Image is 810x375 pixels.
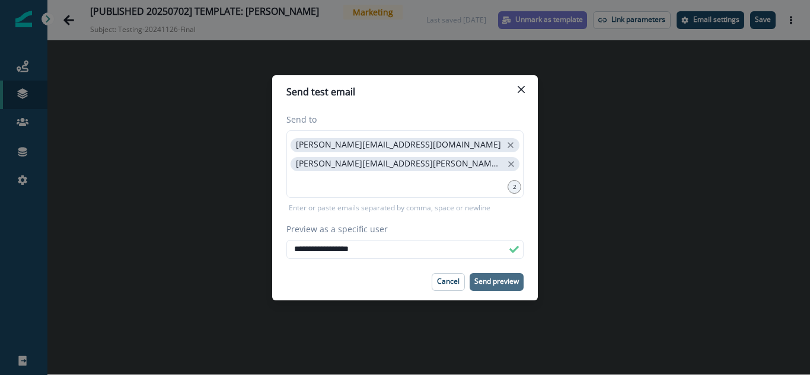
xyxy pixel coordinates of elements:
button: Close [512,80,531,99]
button: Send preview [470,273,524,291]
label: Send to [286,113,516,126]
p: Enter or paste emails separated by comma, space or newline [286,203,493,213]
button: close [506,158,516,170]
p: Send preview [474,277,519,286]
button: Cancel [432,273,465,291]
p: Send test email [286,85,355,99]
div: 2 [508,180,521,194]
button: close [505,139,516,151]
label: Preview as a specific user [286,223,516,235]
p: Cancel [437,277,460,286]
p: [PERSON_NAME][EMAIL_ADDRESS][PERSON_NAME][DOMAIN_NAME] [296,159,502,169]
p: [PERSON_NAME][EMAIL_ADDRESS][DOMAIN_NAME] [296,140,501,150]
